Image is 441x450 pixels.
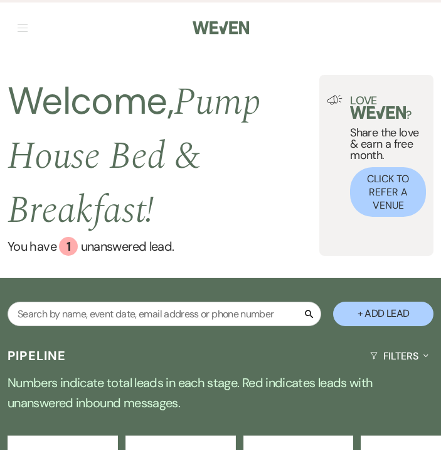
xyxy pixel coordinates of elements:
[8,347,66,365] h3: Pipeline
[343,95,426,217] div: Share the love & earn a free month.
[350,167,426,217] button: Click to Refer a Venue
[8,75,319,237] h2: Welcome,
[333,302,433,326] button: + Add Lead
[350,95,426,121] p: Love ?
[193,14,249,41] img: Weven Logo
[59,237,78,256] div: 1
[8,302,321,326] input: Search by name, event date, email address or phone number
[350,106,406,119] img: weven-logo-green.svg
[327,95,343,105] img: loud-speaker-illustration.svg
[8,74,260,239] span: Pump House Bed & Breakfast !
[8,237,319,256] a: You have 1 unanswered lead.
[365,339,433,373] button: Filters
